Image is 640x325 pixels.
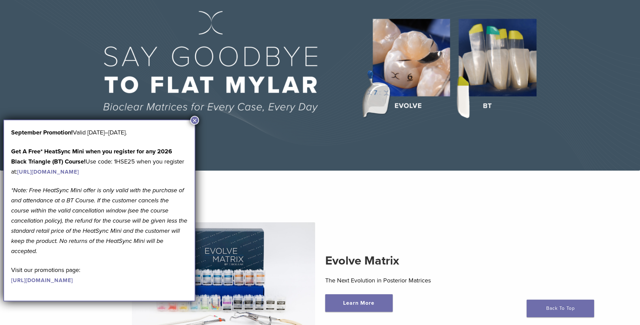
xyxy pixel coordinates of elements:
a: [URL][DOMAIN_NAME] [11,277,73,284]
a: Back To Top [527,300,594,317]
p: The Next Evolution in Posterior Matrices [325,275,508,285]
p: Use code: 1HSE25 when you register at: [11,146,188,177]
a: Learn More [325,294,393,312]
h2: Evolve Matrix [325,253,508,269]
button: Close [190,116,199,125]
p: Visit our promotions page: [11,265,188,285]
p: Valid [DATE]–[DATE]. [11,127,188,137]
b: September Promotion! [11,129,73,136]
em: *Note: Free HeatSync Mini offer is only valid with the purchase of and attendance at a BT Course.... [11,186,187,255]
a: [URL][DOMAIN_NAME] [17,169,79,175]
strong: Get A Free* HeatSync Mini when you register for any 2026 Black Triangle (BT) Course! [11,148,172,165]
